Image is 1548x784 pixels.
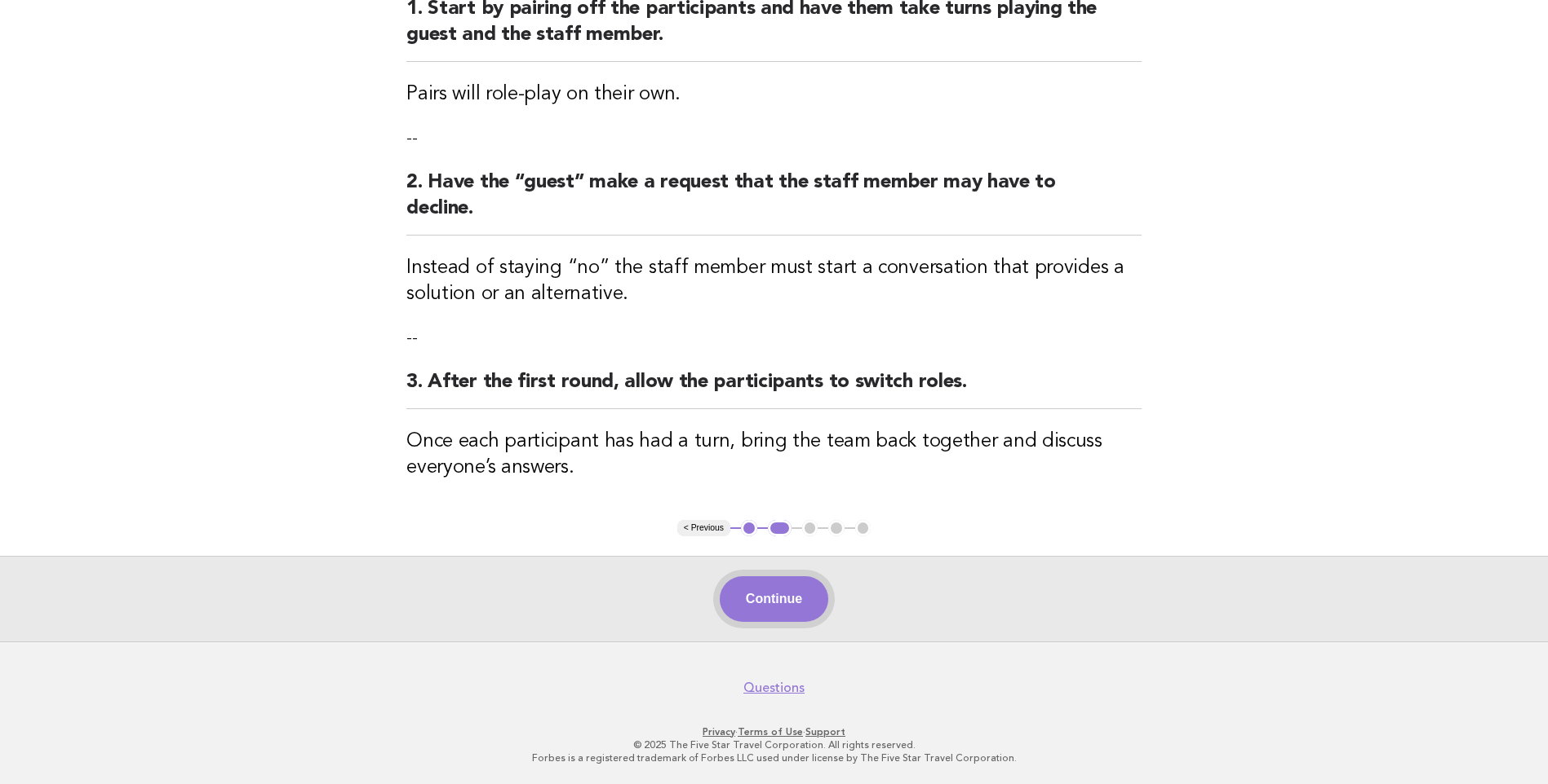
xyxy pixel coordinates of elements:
a: Terms of Use [738,726,803,738]
a: Privacy [703,726,735,738]
button: < Previous [677,520,730,536]
p: -- [406,327,1142,350]
h3: Once each participant has had a turn, bring the team back together and discuss everyone’s answers. [406,429,1142,481]
p: Forbes is a registered trademark of Forbes LLC used under license by The Five Star Travel Corpora... [275,751,1274,764]
h2: 2. Have the “guest” make a request that the staff member may have to decline. [406,170,1142,236]
h3: Pairs will role-play on their own. [406,81,1142,108]
a: Support [805,726,845,738]
p: © 2025 The Five Star Travel Corporation. All rights reserved. [275,738,1274,751]
h2: 3. After the first round, allow the participants to switch roles. [406,369,1142,409]
a: Questions [743,680,805,696]
button: 1 [741,520,757,536]
p: -- [406,127,1142,150]
h3: Instead of staying “no” the staff member must start a conversation that provides a solution or an... [406,255,1142,307]
button: 2 [768,520,792,536]
button: Continue [720,576,828,622]
p: · · [275,725,1274,738]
